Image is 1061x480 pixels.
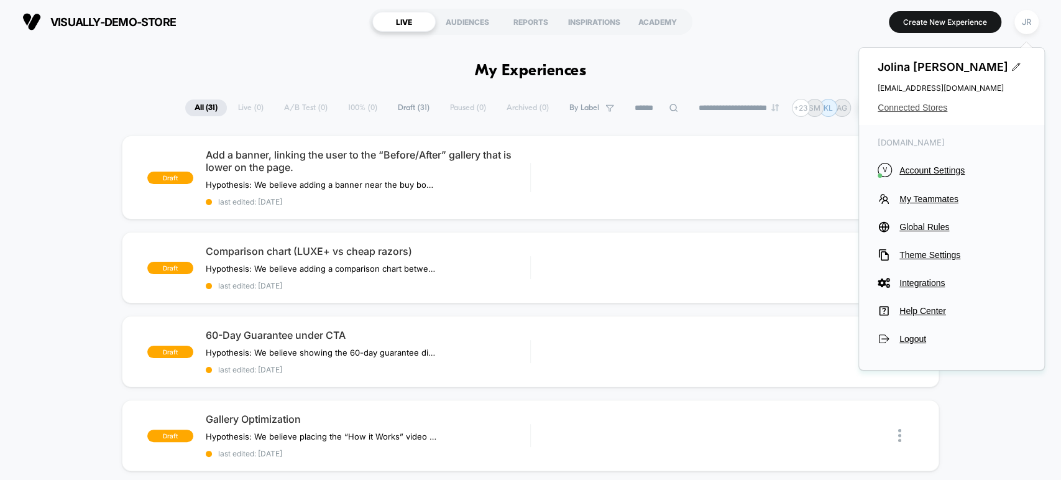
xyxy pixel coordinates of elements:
[206,329,530,341] span: 60-Day Guarantee under CTA
[824,103,833,113] p: KL
[889,11,1001,33] button: Create New Experience
[372,12,436,32] div: LIVE
[899,222,1026,232] span: Global Rules
[626,12,689,32] div: ACADEMY
[878,163,892,177] i: V
[878,83,1026,93] span: [EMAIL_ADDRESS][DOMAIN_NAME]
[147,430,193,442] span: draft
[771,104,779,111] img: end
[878,137,1026,147] span: [DOMAIN_NAME]
[899,278,1026,288] span: Integrations
[206,432,436,441] span: Hypothesis: We believe placing the “How it Works” video directly in the gallery and adding a “See...
[499,12,563,32] div: REPORTS
[206,281,530,290] span: last edited: [DATE]
[899,194,1026,204] span: My Teammates
[22,12,41,31] img: Visually logo
[878,193,1026,205] button: My Teammates
[878,277,1026,289] button: Integrations
[436,12,499,32] div: AUDIENCES
[206,245,530,257] span: Comparison chart (LUXE+ vs cheap razors)
[1014,10,1039,34] div: JR
[563,12,626,32] div: INSPIRATIONS
[147,172,193,184] span: draft
[206,413,530,425] span: Gallery Optimization
[878,333,1026,345] button: Logout
[50,16,176,29] span: visually-demo-store
[1011,9,1042,35] button: JR
[878,60,1026,73] span: Jolina [PERSON_NAME]
[206,149,530,173] span: Add a banner, linking the user to the “Before/After” gallery that is lower on the page.
[206,197,530,206] span: last edited: [DATE]
[388,99,439,116] span: Draft ( 31 )
[19,12,180,32] button: visually-demo-store
[185,99,227,116] span: All ( 31 )
[837,103,847,113] p: AG
[898,429,901,442] img: close
[878,103,1026,113] button: Connected Stores
[899,306,1026,316] span: Help Center
[878,163,1026,177] button: VAccount Settings
[878,249,1026,261] button: Theme Settings
[899,334,1026,344] span: Logout
[206,449,530,458] span: last edited: [DATE]
[809,103,820,113] p: SM
[878,305,1026,317] button: Help Center
[792,99,810,117] div: + 23
[147,346,193,358] span: draft
[569,103,599,113] span: By Label
[899,250,1026,260] span: Theme Settings
[206,348,436,358] span: Hypothesis: We believe showing the 60-day guarantee directly under the CTA will increase purchase...
[878,221,1026,233] button: Global Rules
[899,165,1026,175] span: Account Settings
[475,62,586,80] h1: My Experiences
[206,264,436,274] span: Hypothesis: We believe adding a comparison chart between LUXE+ and cheap razors will improve conv...
[147,262,193,274] span: draft
[206,365,530,374] span: last edited: [DATE]
[206,180,436,190] span: Hypothesis: We believe adding a banner near the buy box that links users directly to the Before/A...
